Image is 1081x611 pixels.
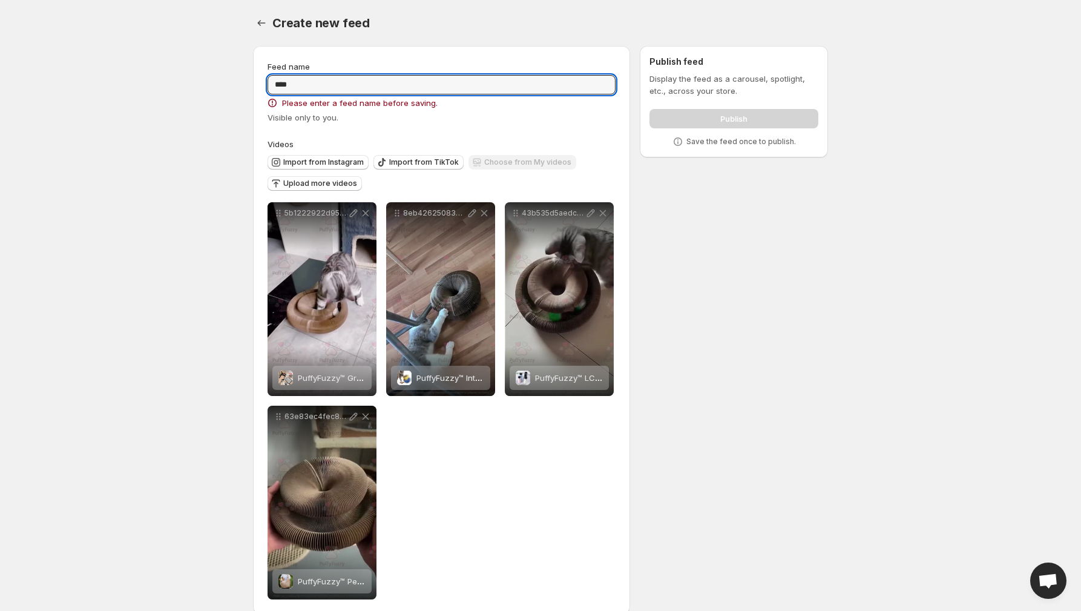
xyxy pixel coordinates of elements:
span: PuffyFuzzy™ Interactive Cat Toy – Owl Puzzle Ball [416,373,606,383]
span: Create new feed [272,16,370,30]
p: Save the feed once to publish. [686,137,796,147]
img: PuffyFuzzy™ Pet Sling Bag – Dog & Cat Carrier [278,574,293,589]
div: 43b535d5aedc2aa7c85e26554d4f9391qhziqnpchvPuffyFuzzy™ LCD Thermos BottlePuffyFuzzy™ LCD Thermos B... [505,202,614,396]
p: 8eb42625083327348910b6c47b00a2ceqwpzubeybk [403,208,466,218]
span: Import from TikTok [389,157,459,167]
span: Feed name [268,62,310,71]
img: PuffyFuzzy™ Grooming Glove for Cats & Dogs [278,371,293,385]
span: PuffyFuzzy™ LCD Thermos Bottle [535,373,660,383]
p: 43b535d5aedc2aa7c85e26554d4f9391qhziqnpchv [522,208,585,218]
button: Import from TikTok [373,155,464,170]
button: Settings [253,15,270,31]
div: 5b1222922d958573c9989df5106e1e50ifmpjctyvxPuffyFuzzy™ Grooming Glove for Cats & DogsPuffyFuzzy™ G... [268,202,376,396]
span: Import from Instagram [283,157,364,167]
span: Please enter a feed name before saving. [282,97,438,109]
span: PuffyFuzzy™ Grooming Glove for Cats & Dogs [298,373,471,383]
div: 8eb42625083327348910b6c47b00a2ceqwpzubeybkPuffyFuzzy™ Interactive Cat Toy – Owl Puzzle BallPuffyF... [386,202,495,396]
span: Upload more videos [283,179,357,188]
img: PuffyFuzzy™ LCD Thermos Bottle [516,371,530,385]
p: Display the feed as a carousel, spotlight, etc., across your store. [649,73,818,97]
span: PuffyFuzzy™ Pet Sling Bag – Dog & Cat Carrier [298,576,474,586]
span: Videos [268,139,294,149]
a: Open chat [1030,563,1066,599]
img: PuffyFuzzy™ Interactive Cat Toy – Owl Puzzle Ball [397,371,412,385]
div: 63e83ec4fec8fac0cbf1400c7a3b5586jnsobqobbrPuffyFuzzy™ Pet Sling Bag – Dog & Cat CarrierPuffyFuzzy... [268,406,376,599]
p: 63e83ec4fec8fac0cbf1400c7a3b5586jnsobqobbr [284,412,347,421]
button: Upload more videos [268,176,362,191]
button: Import from Instagram [268,155,369,170]
h2: Publish feed [649,56,818,68]
span: Visible only to you. [268,113,338,122]
p: 5b1222922d958573c9989df5106e1e50ifmpjctyvx [284,208,347,218]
